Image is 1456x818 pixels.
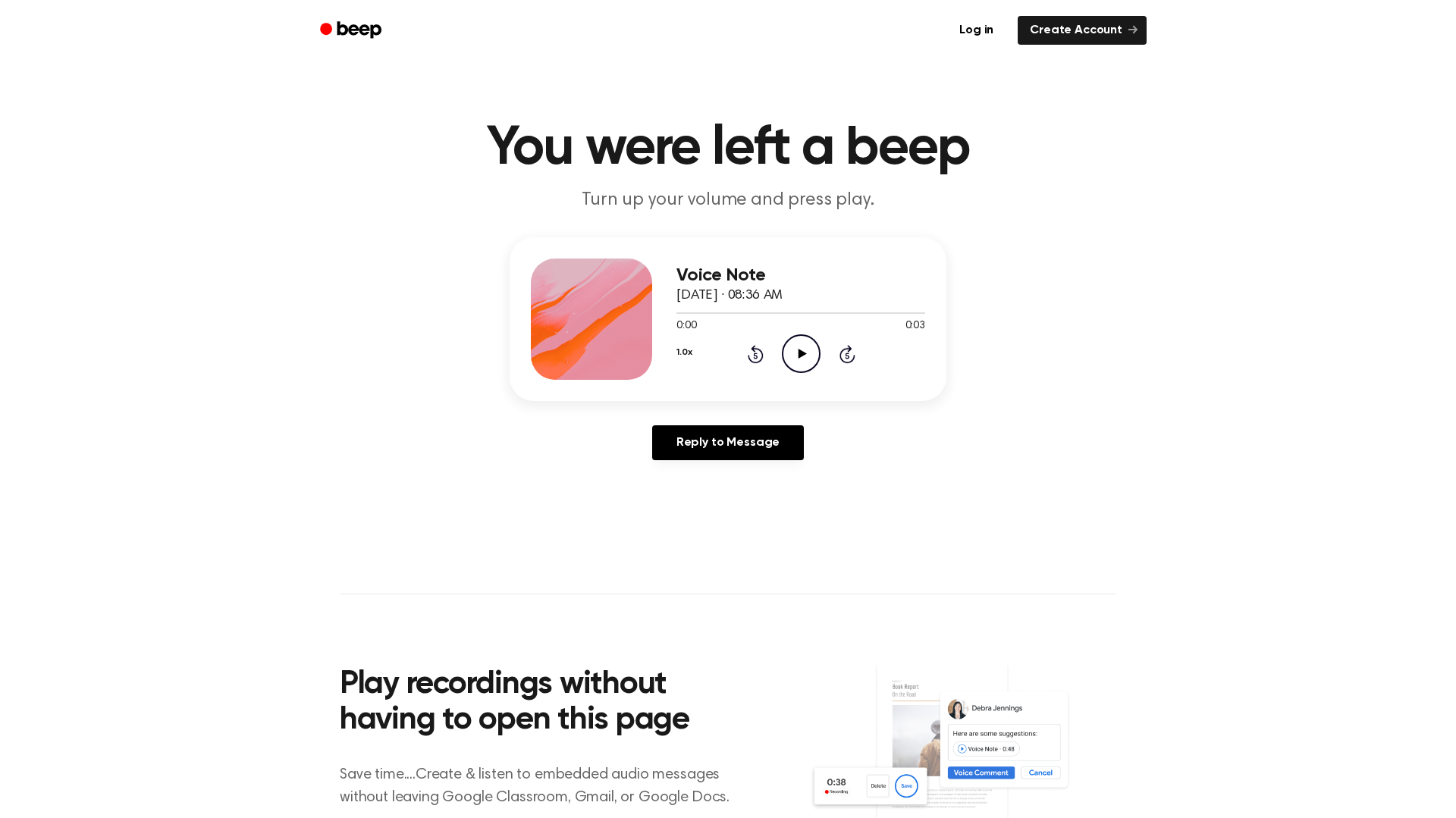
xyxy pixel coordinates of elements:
[676,340,692,365] button: 1.0x
[309,16,395,45] a: Beep
[1018,16,1147,45] a: Create Account
[652,425,804,460] a: Reply to Message
[437,188,1019,213] p: Turn up your volume and press play.
[944,13,1009,48] a: Log in
[676,318,696,334] span: 0:00
[340,763,748,809] p: Save time....Create & listen to embedded audio messages without leaving Google Classroom, Gmail, ...
[676,289,783,302] span: [DATE] · 08:36 AM
[340,667,748,739] h2: Play recordings without having to open this page
[340,121,1116,176] h1: You were left a beep
[676,265,925,286] h3: Voice Note
[905,318,925,334] span: 0:03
